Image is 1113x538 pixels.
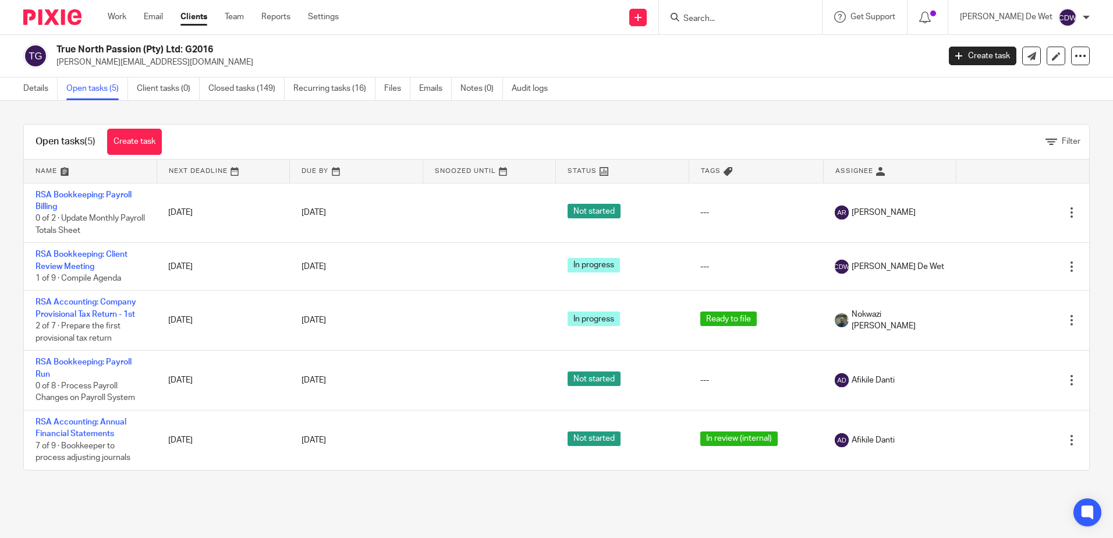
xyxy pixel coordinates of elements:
[157,291,289,351] td: [DATE]
[36,418,126,438] a: RSA Accounting: Annual Financial Statements
[157,410,289,470] td: [DATE]
[302,436,326,444] span: [DATE]
[568,431,621,446] span: Not started
[852,309,944,332] span: Nokwazi [PERSON_NAME]
[568,168,597,174] span: Status
[36,358,132,378] a: RSA Bookkeeping: Payroll Run
[293,77,375,100] a: Recurring tasks (16)
[835,260,849,274] img: svg%3E
[700,431,778,446] span: In review (internal)
[84,137,95,146] span: (5)
[302,376,326,384] span: [DATE]
[36,250,127,270] a: RSA Bookkeeping: Client Review Meeting
[225,11,244,23] a: Team
[302,208,326,217] span: [DATE]
[23,44,48,68] img: svg%3E
[835,433,849,447] img: svg%3E
[568,204,621,218] span: Not started
[66,77,128,100] a: Open tasks (5)
[568,258,620,272] span: In progress
[36,382,135,402] span: 0 of 8 · Process Payroll Changes on Payroll System
[700,261,811,272] div: ---
[261,11,290,23] a: Reports
[700,207,811,218] div: ---
[852,207,916,218] span: [PERSON_NAME]
[137,77,200,100] a: Client tasks (0)
[157,351,289,410] td: [DATE]
[701,168,721,174] span: Tags
[835,206,849,220] img: svg%3E
[208,77,285,100] a: Closed tasks (149)
[850,13,895,21] span: Get Support
[835,373,849,387] img: svg%3E
[56,44,756,56] h2: True North Passion (Pty) Ltd: G2016
[700,374,811,386] div: ---
[56,56,931,68] p: [PERSON_NAME][EMAIL_ADDRESS][DOMAIN_NAME]
[36,322,120,342] span: 2 of 7 · Prepare the first provisional tax return
[435,168,496,174] span: Snoozed Until
[36,274,121,282] span: 1 of 9 · Compile Agenda
[302,316,326,324] span: [DATE]
[180,11,207,23] a: Clients
[36,136,95,148] h1: Open tasks
[36,442,130,462] span: 7 of 9 · Bookkeeper to process adjusting journals
[36,214,145,235] span: 0 of 2 · Update Monthly Payroll Totals Sheet
[23,77,58,100] a: Details
[852,261,944,272] span: [PERSON_NAME] De Wet
[700,312,757,326] span: Ready to file
[384,77,410,100] a: Files
[568,371,621,386] span: Not started
[107,129,162,155] a: Create task
[568,312,620,326] span: In progress
[1058,8,1077,27] img: svg%3E
[852,434,895,446] span: Afikile Danti
[949,47,1016,65] a: Create task
[419,77,452,100] a: Emails
[157,183,289,243] td: [DATE]
[960,11,1052,23] p: [PERSON_NAME] De Wet
[302,263,326,271] span: [DATE]
[108,11,126,23] a: Work
[157,243,289,291] td: [DATE]
[835,313,849,327] img: WIN_20240729_13_52_21_Pro.jpg
[23,9,81,25] img: Pixie
[852,374,895,386] span: Afikile Danti
[1062,137,1080,146] span: Filter
[682,14,787,24] input: Search
[36,191,132,211] a: RSA Bookkeeping: Payroll Billing
[144,11,163,23] a: Email
[460,77,503,100] a: Notes (0)
[512,77,556,100] a: Audit logs
[308,11,339,23] a: Settings
[36,298,136,318] a: RSA Accounting: Company Provisional Tax Return - 1st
